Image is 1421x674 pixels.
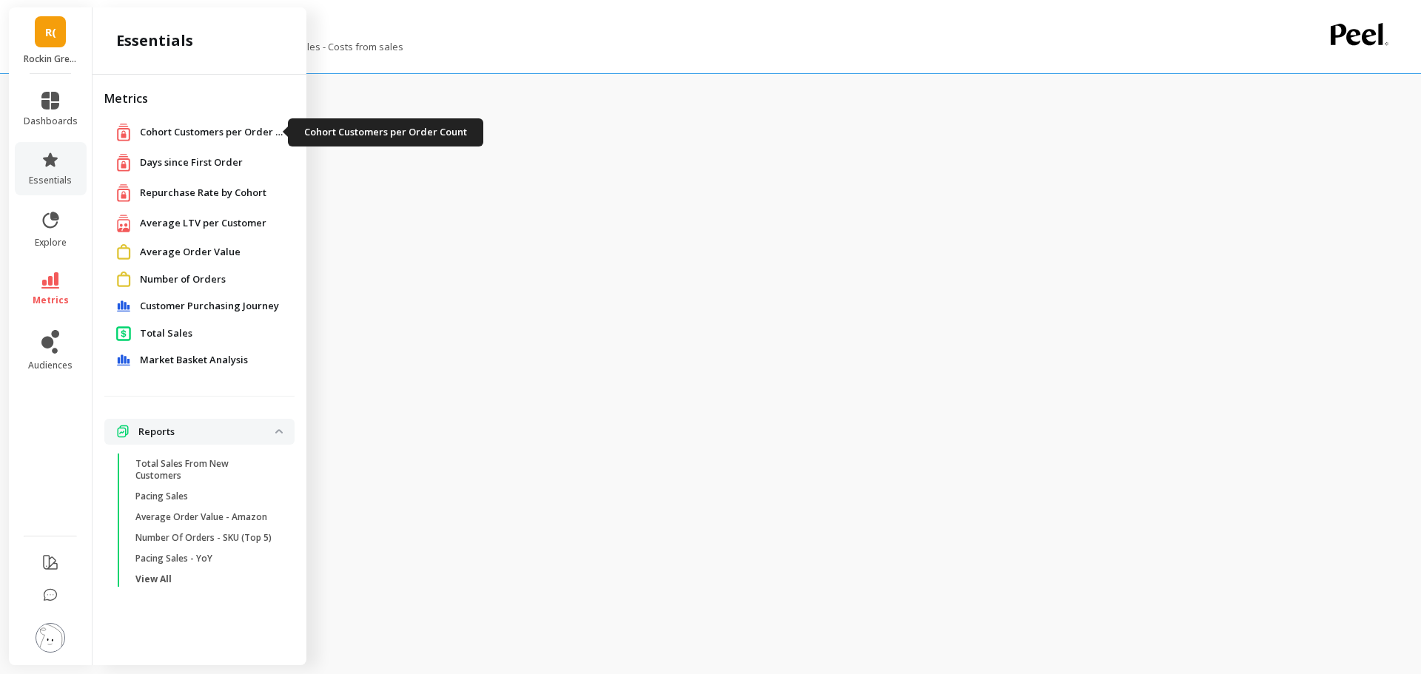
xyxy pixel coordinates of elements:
[140,353,248,368] span: Market Basket Analysis
[29,175,72,186] span: essentials
[140,272,226,287] span: Number of Orders
[140,272,283,287] a: Number of Orders
[275,429,283,434] img: down caret icon
[140,186,266,200] span: Repurchase Rate by Cohort
[45,24,56,41] span: R(
[116,214,131,232] img: navigation item icon
[116,425,130,438] img: navigation item icon
[140,125,288,140] span: Cohort Customers per Order Count
[116,123,131,141] img: navigation item icon
[28,360,73,371] span: audiences
[116,183,131,202] img: navigation item icon
[24,115,78,127] span: dashboards
[140,186,283,200] a: Repurchase Rate by Cohort
[135,573,172,585] p: View All
[104,90,295,107] h2: Metrics
[140,326,283,341] a: Total Sales
[24,53,78,65] p: Rockin Green (Essor)
[138,425,275,439] p: Reports
[140,299,279,314] span: Customer Purchasing Journey
[135,553,212,565] p: Pacing Sales - YoY
[140,125,288,140] a: Cohort Customers per Order CountCohort Customers per Order Count
[116,244,131,260] img: navigation item icon
[140,155,243,170] span: Days since First Order
[116,153,131,172] img: navigation item icon
[116,354,131,366] img: navigation item icon
[116,30,193,51] h2: essentials
[140,155,283,170] a: Days since First Order
[140,216,266,231] span: Average LTV per Customer
[116,300,131,312] img: navigation item icon
[36,623,65,653] img: profile picture
[101,71,1421,674] iframe: Omni Embed
[135,458,277,482] p: Total Sales From New Customers
[135,532,272,544] p: Number Of Orders - SKU (Top 5)
[33,294,69,306] span: metrics
[140,216,283,231] a: Average LTV per Customer
[140,245,241,260] span: Average Order Value
[140,299,283,314] a: Customer Purchasing Journey
[135,511,267,523] p: Average Order Value - Amazon
[116,272,131,287] img: navigation item icon
[140,245,283,260] a: Average Order Value
[135,491,188,502] p: Pacing Sales
[140,326,192,341] span: Total Sales
[116,326,131,341] img: navigation item icon
[35,237,67,249] span: explore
